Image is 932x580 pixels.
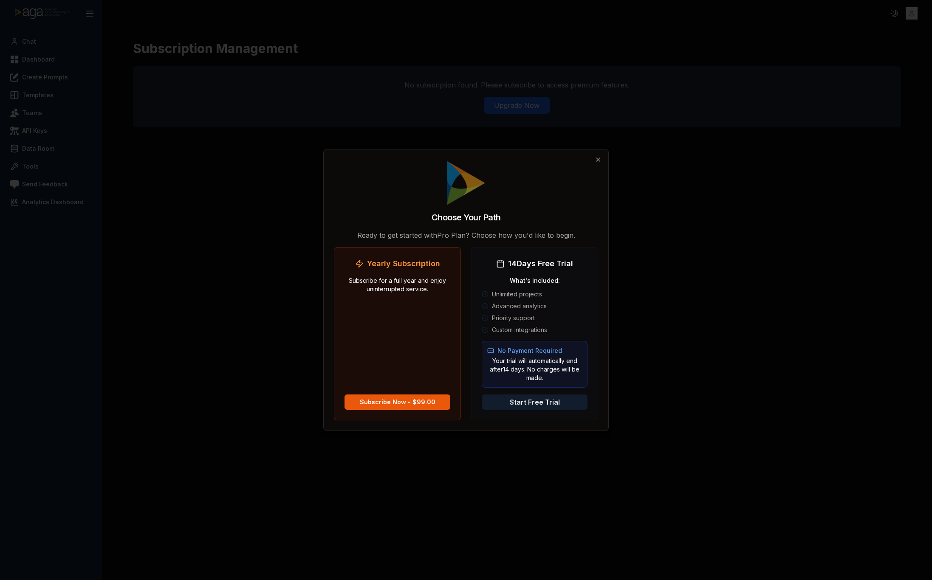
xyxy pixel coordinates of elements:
span: No Payment Required [497,346,562,355]
p: Your trial will automatically end after 14 days. No charges will be made. [487,357,582,382]
p: What's included: [482,276,587,285]
p: Subscribe for a full year and enjoy uninterrupted service. [345,276,450,388]
button: Start Free Trial [482,394,587,410]
span: 14 Days Free Trial [508,258,573,270]
li: Advanced analytics [482,302,587,310]
img: No hidden prompts [445,160,487,206]
p: Ready to get started with Pro Plan ? Choose how you'd like to begin. [334,230,598,240]
button: Subscribe Now - $99.00 [345,394,450,410]
span: Yearly Subscription [367,258,440,270]
li: Unlimited projects [482,290,587,298]
li: Custom integrations [482,326,587,334]
li: Priority support [482,314,587,322]
h2: Choose Your Path [432,211,501,223]
div: Subscribe Now - $99.00 [360,398,435,406]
